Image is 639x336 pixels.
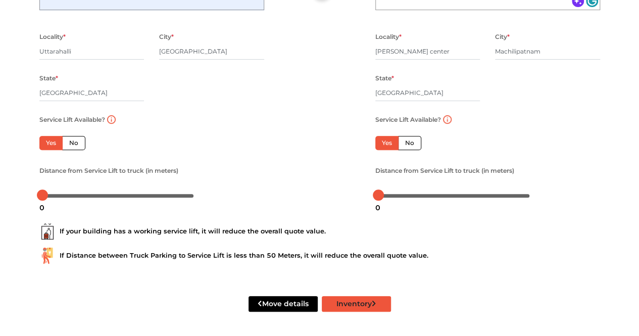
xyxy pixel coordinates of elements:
label: State [375,72,394,85]
div: If your building has a working service lift, it will reduce the overall quote value. [39,223,600,239]
label: Service Lift Available? [375,113,441,126]
label: Distance from Service Lift to truck (in meters) [39,164,178,177]
label: Locality [375,30,402,43]
div: 0 [35,199,48,216]
button: Inventory [322,296,391,312]
button: Move details [249,296,318,312]
div: If Distance between Truck Parking to Service Lift is less than 50 Meters, it will reduce the over... [39,248,600,264]
label: City [495,30,510,43]
label: Distance from Service Lift to truck (in meters) [375,164,514,177]
label: Yes [375,136,399,150]
img: ... [39,223,56,239]
label: No [398,136,421,150]
label: City [159,30,174,43]
label: No [62,136,85,150]
label: Locality [39,30,66,43]
div: 0 [371,199,384,216]
label: Service Lift Available? [39,113,105,126]
label: Yes [39,136,63,150]
label: State [39,72,58,85]
img: ... [39,248,56,264]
